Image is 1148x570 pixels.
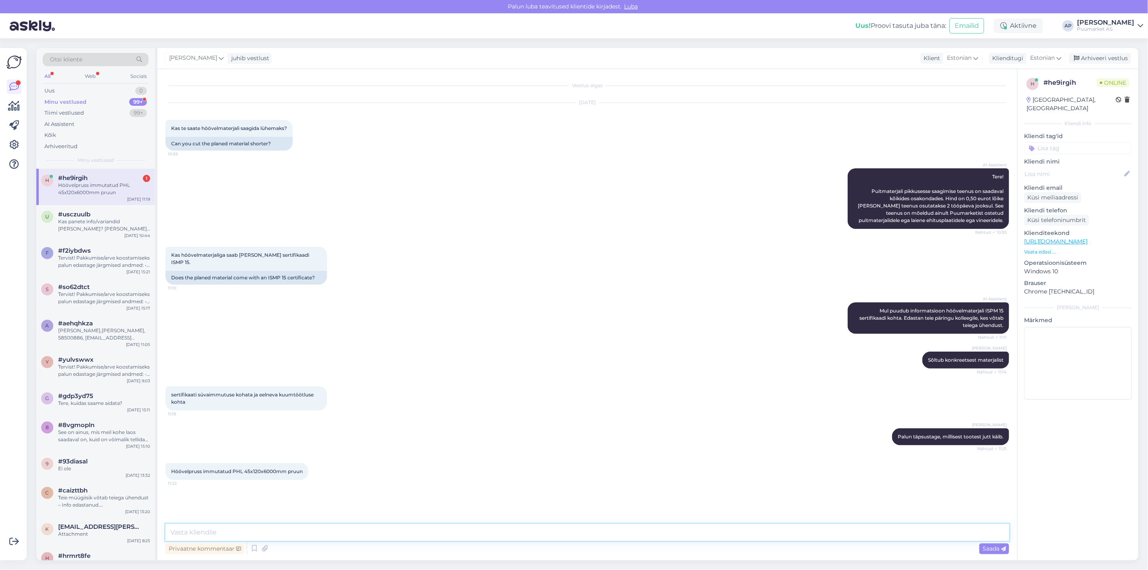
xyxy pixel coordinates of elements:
[165,82,1009,89] div: Vestlus algas
[130,109,147,117] div: 99+
[1024,206,1132,215] p: Kliendi telefon
[44,142,78,151] div: Arhiveeritud
[46,286,49,292] span: s
[58,458,88,465] span: #93diasal
[78,157,114,164] span: Minu vestlused
[976,334,1007,340] span: Nähtud ✓ 11:11
[1043,78,1097,88] div: # he9irgih
[127,196,150,202] div: [DATE] 11:19
[58,283,90,291] span: #so62dtct
[171,392,315,405] span: sertifikaati süvaimmutuse kohata ja eelneva kuumtöötluse kohta
[126,342,150,348] div: [DATE] 11:05
[45,555,49,561] span: h
[44,120,74,128] div: AI Assistent
[1030,54,1055,63] span: Estonian
[127,407,150,413] div: [DATE] 15:11
[622,3,640,10] span: Luba
[44,87,54,95] div: Uus
[165,137,293,151] div: Can you cut the planed material shorter?
[58,487,88,494] span: #caizttbh
[58,247,91,254] span: #f2iybdws
[1062,20,1074,31] div: AP
[1024,316,1132,325] p: Märkmed
[1069,53,1131,64] div: Arhiveeri vestlus
[58,291,150,305] div: Tervist! Pakkumise/arve koostamiseks palun edastage järgmised andmed: • Ettevõtte nimi (või [PERS...
[972,422,1007,428] span: [PERSON_NAME]
[168,480,198,486] span: 11:22
[989,54,1023,63] div: Klienditugi
[976,162,1007,168] span: AI Assistent
[858,174,1005,223] span: Tere! Puitmaterjali pikkusesse saagimise teenus on saadaval kõikides osakondades. Hind on 0,50 eu...
[58,211,90,218] span: #usczuulb
[50,55,82,64] span: Otsi kliente
[972,345,1007,351] span: [PERSON_NAME]
[165,543,244,554] div: Privaatne kommentaar
[168,151,198,157] span: 10:55
[126,472,150,478] div: [DATE] 13:32
[947,54,972,63] span: Estonian
[920,54,940,63] div: Klient
[1024,215,1089,226] div: Küsi telefoninumbrit
[165,271,327,285] div: Does the planed material come with an ISMP 15 certificate?
[1024,267,1132,276] p: Windows 10
[58,421,94,429] span: #8vgmopln
[1031,81,1035,87] span: h
[1024,279,1132,287] p: Brauser
[58,356,94,363] span: #yulvswwx
[58,429,150,443] div: See on ainus, mis meil kohe laos saadaval on, kuid on võimalik tellida ka lühemat mõõtu. Sel juhu...
[1077,26,1134,32] div: Puumarket AS
[1024,238,1087,245] a: [URL][DOMAIN_NAME]
[1024,248,1132,256] p: Vaata edasi ...
[976,446,1007,452] span: Nähtud ✓ 11:21
[1024,259,1132,267] p: Operatsioonisüsteem
[127,378,150,384] div: [DATE] 9:03
[1024,287,1132,296] p: Chrome [TECHNICAL_ID]
[126,305,150,311] div: [DATE] 15:17
[171,468,303,474] span: Höövelpruss immutatud PHL 45x120x6000mm pruun
[129,71,149,82] div: Socials
[46,461,49,467] span: 9
[169,54,217,63] span: [PERSON_NAME]
[58,552,90,560] span: #hrmrt8fe
[171,125,287,131] span: Kas te saate höövelmaterjali saagida lühemaks?
[127,538,150,544] div: [DATE] 8:25
[44,109,84,117] div: Tiimi vestlused
[1024,142,1132,154] input: Lisa tag
[58,465,150,472] div: Ei ole
[949,18,984,34] button: Emailid
[46,395,49,401] span: g
[994,19,1043,33] div: Aktiivne
[46,359,49,365] span: y
[898,434,1003,440] span: Palun täpsustage, millisest tootest jutt käib.
[58,530,150,538] div: Attachment
[58,182,150,196] div: Höövelpruss immutatud PHL 45x120x6000mm pruun
[1024,120,1132,127] div: Kliendi info
[58,494,150,509] div: Teie müügiisik võtab teiega ühendust – Info edastanud. ([PERSON_NAME]:le)
[975,229,1007,235] span: Nähtud ✓ 10:55
[129,98,147,106] div: 99+
[1024,229,1132,237] p: Klienditeekond
[1097,78,1129,87] span: Online
[126,443,150,449] div: [DATE] 15:10
[983,545,1006,552] span: Saada
[44,131,56,139] div: Kõik
[1024,132,1132,140] p: Kliendi tag'id
[58,523,142,530] span: kai.vares@mail.ee
[44,98,86,106] div: Minu vestlused
[58,400,150,407] div: Tere, kuidas saame aidata?
[46,424,49,430] span: 8
[1026,96,1116,113] div: [GEOGRAPHIC_DATA], [GEOGRAPHIC_DATA]
[125,509,150,515] div: [DATE] 13:20
[168,285,198,291] span: 11:10
[855,22,871,29] b: Uus!
[58,218,150,233] div: Kas panete info/variandid [PERSON_NAME]? [PERSON_NAME] [PERSON_NAME] koguseid öelda.
[58,392,93,400] span: #gdp3yd75
[171,252,310,265] span: Kas höövelmaterjaliga saab [PERSON_NAME] sertifikaadi ISMP 15.
[859,308,1005,328] span: Mul puudub informatsioon höövelmaterjali ISPM 15 sertifikaadi kohta. Edastan teie päringu kolleeg...
[1024,304,1132,311] div: [PERSON_NAME]
[124,233,150,239] div: [DATE] 10:44
[126,269,150,275] div: [DATE] 15:21
[1024,157,1132,166] p: Kliendi nimi
[1024,170,1123,178] input: Lisa nimi
[45,214,49,220] span: u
